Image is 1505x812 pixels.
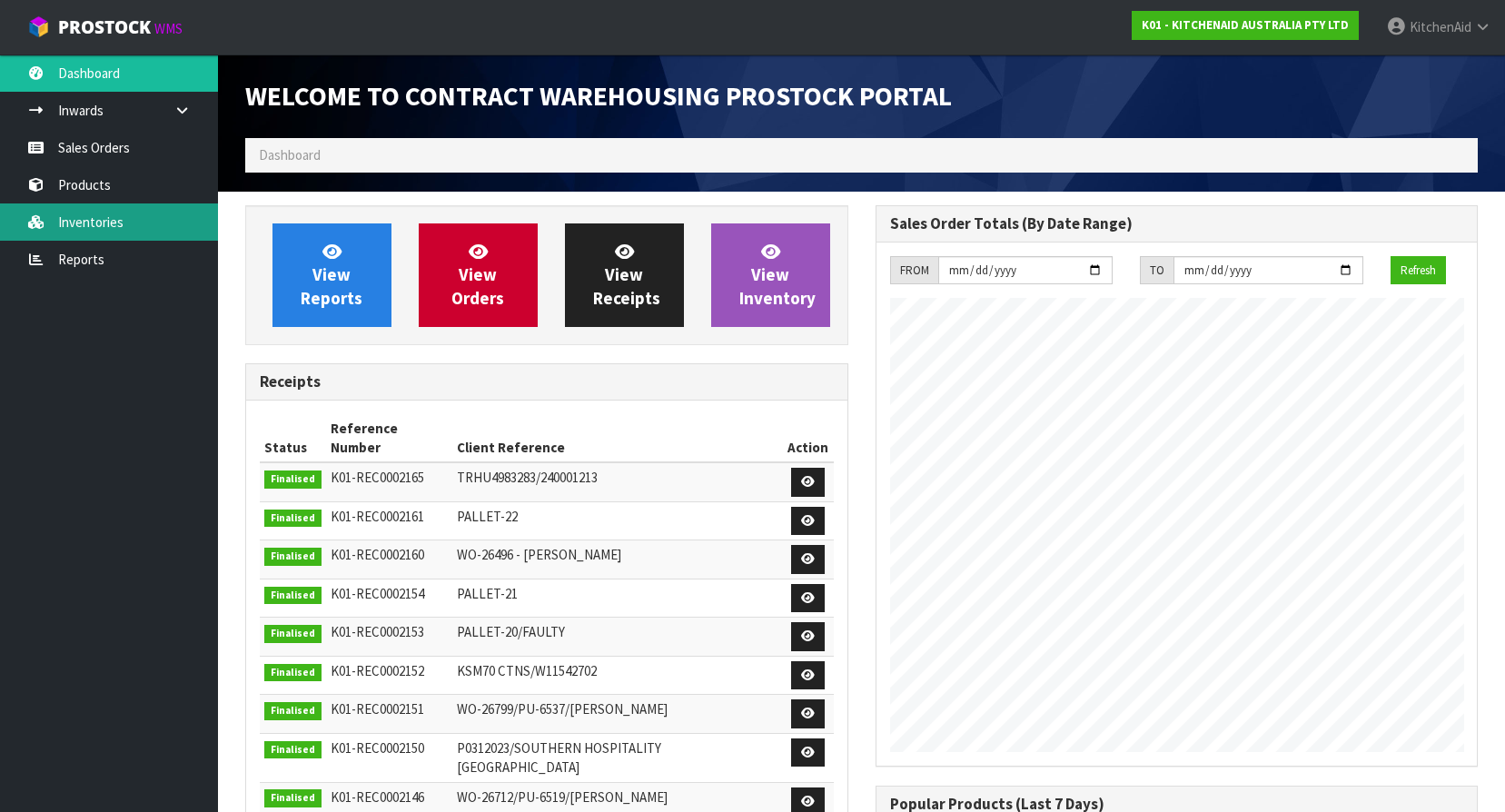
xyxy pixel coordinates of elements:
[264,702,322,720] span: Finalised
[260,414,326,463] th: Status
[264,470,322,489] span: Finalised
[593,241,660,309] span: View Receipts
[457,623,565,640] span: PALLET-20/FAULTY
[457,788,668,806] span: WO-26712/PU-6519/[PERSON_NAME]
[264,789,322,807] span: Finalised
[154,20,183,37] small: WMS
[1391,256,1446,285] button: Refresh
[457,508,518,525] span: PALLET-22
[451,241,504,309] span: View Orders
[457,739,661,776] span: P0312023/SOUTHERN HOSPITALITY [GEOGRAPHIC_DATA]
[452,414,783,463] th: Client Reference
[783,414,833,463] th: Action
[457,585,518,602] span: PALLET-21
[272,223,391,327] a: ViewReports
[739,241,816,309] span: View Inventory
[457,662,597,679] span: KSM70 CTNS/W11542702
[331,662,424,679] span: K01-REC0002152
[331,508,424,525] span: K01-REC0002161
[331,546,424,563] span: K01-REC0002160
[264,741,322,759] span: Finalised
[264,510,322,528] span: Finalised
[565,223,684,327] a: ViewReceipts
[1140,256,1173,285] div: TO
[1142,17,1349,33] strong: K01 - KITCHENAID AUSTRALIA PTY LTD
[301,241,362,309] span: View Reports
[58,15,151,39] span: ProStock
[457,469,598,486] span: TRHU4983283/240001213
[331,700,424,718] span: K01-REC0002151
[259,146,321,163] span: Dashboard
[264,587,322,605] span: Finalised
[331,623,424,640] span: K01-REC0002153
[245,79,952,113] span: Welcome to Contract Warehousing ProStock Portal
[331,739,424,757] span: K01-REC0002150
[264,625,322,643] span: Finalised
[890,215,1464,233] h3: Sales Order Totals (By Date Range)
[711,223,830,327] a: ViewInventory
[331,585,424,602] span: K01-REC0002154
[326,414,453,463] th: Reference Number
[457,700,668,718] span: WO-26799/PU-6537/[PERSON_NAME]
[264,664,322,682] span: Finalised
[264,548,322,566] span: Finalised
[27,15,50,38] img: cube-alt.png
[331,788,424,806] span: K01-REC0002146
[419,223,538,327] a: ViewOrders
[457,546,621,563] span: WO-26496 - [PERSON_NAME]
[260,373,834,391] h3: Receipts
[331,469,424,486] span: K01-REC0002165
[890,256,938,285] div: FROM
[1410,18,1471,35] span: KitchenAid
